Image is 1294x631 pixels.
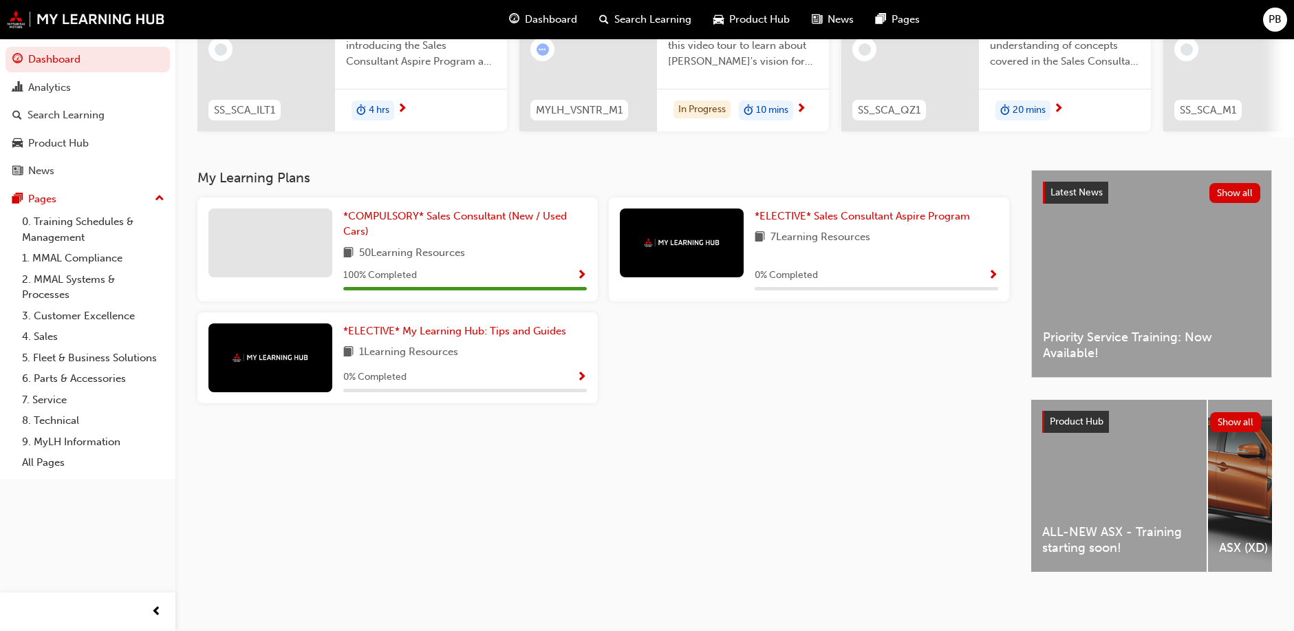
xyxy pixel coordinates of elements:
[233,353,308,362] img: mmal
[343,344,354,361] span: book-icon
[644,238,720,247] img: mmal
[668,23,818,69] span: Welcome aboard! Jump into this video tour to learn about [PERSON_NAME]'s vision for your learning...
[729,12,790,28] span: Product Hub
[576,372,587,384] span: Show Progress
[356,102,366,120] span: duration-icon
[17,211,170,248] a: 0. Training Schedules & Management
[359,344,458,361] span: 1 Learning Resources
[1269,12,1282,28] span: PB
[755,268,818,284] span: 0 % Completed
[796,103,806,116] span: next-icon
[1042,411,1261,433] a: Product HubShow all
[1050,186,1103,198] span: Latest News
[1210,412,1262,432] button: Show all
[755,229,765,246] span: book-icon
[1053,103,1064,116] span: next-icon
[1000,102,1010,120] span: duration-icon
[17,410,170,431] a: 8. Technical
[12,138,23,150] span: car-icon
[876,11,886,28] span: pages-icon
[1031,400,1207,572] a: ALL-NEW ASX - Training starting soon!
[214,103,275,118] span: SS_SCA_ILT1
[713,11,724,28] span: car-icon
[537,43,549,56] span: learningRecordVerb_ATTEMPT-icon
[197,170,1009,186] h3: My Learning Plans
[28,80,71,96] div: Analytics
[859,43,871,56] span: learningRecordVerb_NONE-icon
[17,431,170,453] a: 9. MyLH Information
[858,103,920,118] span: SS_SCA_QZ1
[6,158,170,184] a: News
[12,193,23,206] span: pages-icon
[801,6,865,34] a: news-iconNews
[28,163,54,179] div: News
[614,12,691,28] span: Search Learning
[828,12,854,28] span: News
[498,6,588,34] a: guage-iconDashboard
[702,6,801,34] a: car-iconProduct Hub
[525,12,577,28] span: Dashboard
[343,210,567,238] span: *COMPULSORY* Sales Consultant (New / Used Cars)
[17,306,170,327] a: 3. Customer Excellence
[17,452,170,473] a: All Pages
[343,325,566,337] span: *ELECTIVE* My Learning Hub: Tips and Guides
[755,210,970,222] span: *ELECTIVE* Sales Consultant Aspire Program
[509,11,519,28] span: guage-icon
[1031,170,1272,378] a: Latest NewsShow allPriority Service Training: Now Available!
[17,269,170,306] a: 2. MMAL Systems & Processes
[6,103,170,128] a: Search Learning
[343,208,587,239] a: *COMPULSORY* Sales Consultant (New / Used Cars)
[215,43,227,56] span: learningRecordVerb_NONE-icon
[6,186,170,212] button: Pages
[1180,43,1193,56] span: learningRecordVerb_NONE-icon
[343,245,354,262] span: book-icon
[588,6,702,34] a: search-iconSearch Learning
[1180,103,1236,118] span: SS_SCA_M1
[12,54,23,66] span: guage-icon
[17,248,170,269] a: 1. MMAL Compliance
[343,323,572,339] a: *ELECTIVE* My Learning Hub: Tips and Guides
[346,23,496,69] span: Online instructor led session introducing the Sales Consultant Aspire Program and outlining what ...
[17,326,170,347] a: 4. Sales
[17,389,170,411] a: 7. Service
[576,270,587,282] span: Show Progress
[599,11,609,28] span: search-icon
[1043,182,1260,204] a: Latest NewsShow all
[343,370,407,385] span: 0 % Completed
[1209,183,1261,203] button: Show all
[343,268,417,284] span: 100 % Completed
[988,267,998,284] button: Show Progress
[12,165,23,178] span: news-icon
[1263,8,1287,32] button: PB
[673,100,731,119] div: In Progress
[744,102,753,120] span: duration-icon
[755,208,975,224] a: *ELECTIVE* Sales Consultant Aspire Program
[990,23,1140,69] span: Designed to test your understanding of concepts covered in the Sales Consultant Aspire Program 'P...
[756,103,788,118] span: 10 mins
[12,109,22,122] span: search-icon
[17,347,170,369] a: 5. Fleet & Business Solutions
[6,47,170,72] a: Dashboard
[576,267,587,284] button: Show Progress
[6,44,170,186] button: DashboardAnalyticsSearch LearningProduct HubNews
[1042,524,1196,555] span: ALL-NEW ASX - Training starting soon!
[1043,330,1260,361] span: Priority Service Training: Now Available!
[28,191,56,207] div: Pages
[7,10,165,28] img: mmal
[770,229,870,246] span: 7 Learning Resources
[28,136,89,151] div: Product Hub
[369,103,389,118] span: 4 hrs
[1050,416,1103,427] span: Product Hub
[1013,103,1046,118] span: 20 mins
[988,270,998,282] span: Show Progress
[865,6,931,34] a: pages-iconPages
[397,103,407,116] span: next-icon
[359,245,465,262] span: 50 Learning Resources
[17,368,170,389] a: 6. Parts & Accessories
[155,190,164,208] span: up-icon
[892,12,920,28] span: Pages
[6,75,170,100] a: Analytics
[6,131,170,156] a: Product Hub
